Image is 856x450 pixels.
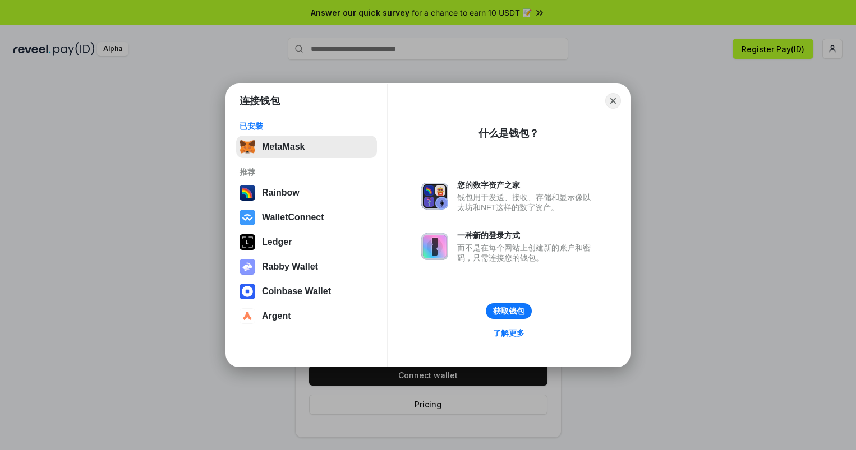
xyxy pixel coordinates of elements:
div: Coinbase Wallet [262,286,331,296]
div: Ledger [262,237,292,247]
div: 推荐 [240,167,374,177]
div: WalletConnect [262,212,324,222]
div: 一种新的登录方式 [457,230,596,240]
button: WalletConnect [236,206,377,229]
button: Ledger [236,231,377,253]
div: Rainbow [262,188,300,198]
button: Rabby Wallet [236,256,377,278]
div: Argent [262,311,291,321]
div: Rabby Wallet [262,262,318,272]
button: MetaMask [236,136,377,158]
img: svg+xml,%3Csvg%20width%3D%2228%22%20height%3D%2228%22%20viewBox%3D%220%200%2028%2028%22%20fill%3D... [240,210,255,225]
img: svg+xml,%3Csvg%20xmlns%3D%22http%3A%2F%2Fwww.w3.org%2F2000%2Fsvg%22%20fill%3D%22none%22%20viewBox... [240,259,255,275]
button: Coinbase Wallet [236,280,377,303]
img: svg+xml,%3Csvg%20width%3D%2228%22%20height%3D%2228%22%20viewBox%3D%220%200%2028%2028%22%20fill%3D... [240,308,255,324]
button: Argent [236,305,377,327]
img: svg+xml,%3Csvg%20fill%3D%22none%22%20height%3D%2233%22%20viewBox%3D%220%200%2035%2033%22%20width%... [240,139,255,155]
img: svg+xml,%3Csvg%20xmlns%3D%22http%3A%2F%2Fwww.w3.org%2F2000%2Fsvg%22%20fill%3D%22none%22%20viewBox... [421,233,448,260]
div: 什么是钱包？ [478,127,539,140]
a: 了解更多 [486,326,531,340]
div: 获取钱包 [493,306,524,316]
div: MetaMask [262,142,305,152]
button: Close [605,93,621,109]
div: 了解更多 [493,328,524,338]
img: svg+xml,%3Csvg%20width%3D%22120%22%20height%3D%22120%22%20viewBox%3D%220%200%20120%20120%22%20fil... [240,185,255,201]
button: Rainbow [236,182,377,204]
div: 您的数字资产之家 [457,180,596,190]
div: 钱包用于发送、接收、存储和显示像以太坊和NFT这样的数字资产。 [457,192,596,212]
button: 获取钱包 [486,303,532,319]
div: 已安装 [240,121,374,131]
img: svg+xml,%3Csvg%20xmlns%3D%22http%3A%2F%2Fwww.w3.org%2F2000%2Fsvg%22%20fill%3D%22none%22%20viewBox... [421,183,448,210]
h1: 连接钱包 [240,94,280,108]
div: 而不是在每个网站上创建新的账户和密码，只需连接您的钱包。 [457,243,596,263]
img: svg+xml,%3Csvg%20xmlns%3D%22http%3A%2F%2Fwww.w3.org%2F2000%2Fsvg%22%20width%3D%2228%22%20height%3... [240,234,255,250]
img: svg+xml,%3Csvg%20width%3D%2228%22%20height%3D%2228%22%20viewBox%3D%220%200%2028%2028%22%20fill%3D... [240,284,255,299]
